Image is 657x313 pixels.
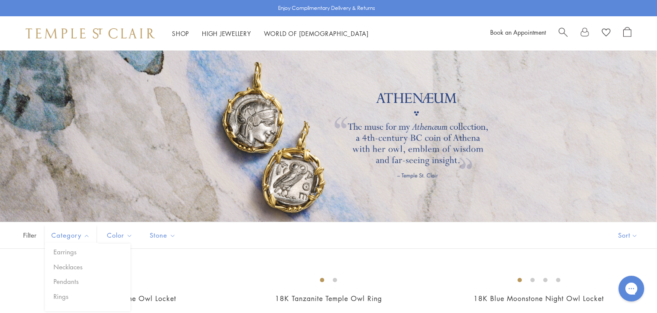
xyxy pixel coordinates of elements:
button: Show sort by [599,222,657,248]
p: Enjoy Complimentary Delivery & Returns [278,4,375,12]
a: World of [DEMOGRAPHIC_DATA]World of [DEMOGRAPHIC_DATA] [264,29,369,38]
a: Search [559,27,568,40]
button: Color [101,226,139,245]
button: Category [45,226,96,245]
nav: Main navigation [172,28,369,39]
a: Book an Appointment [490,28,546,36]
span: Stone [145,230,182,241]
span: Color [103,230,139,241]
a: Open Shopping Bag [623,27,631,40]
button: Stone [143,226,182,245]
iframe: Gorgias live chat messenger [614,273,648,304]
span: Category [47,230,96,241]
a: High JewelleryHigh Jewellery [202,29,251,38]
a: View Wishlist [602,27,610,40]
img: Temple St. Clair [26,28,155,39]
a: 18K Tanzanite Temple Owl Ring [275,294,382,303]
a: 18K Blue Moonstone Night Owl Locket [474,294,604,303]
a: ShopShop [172,29,189,38]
